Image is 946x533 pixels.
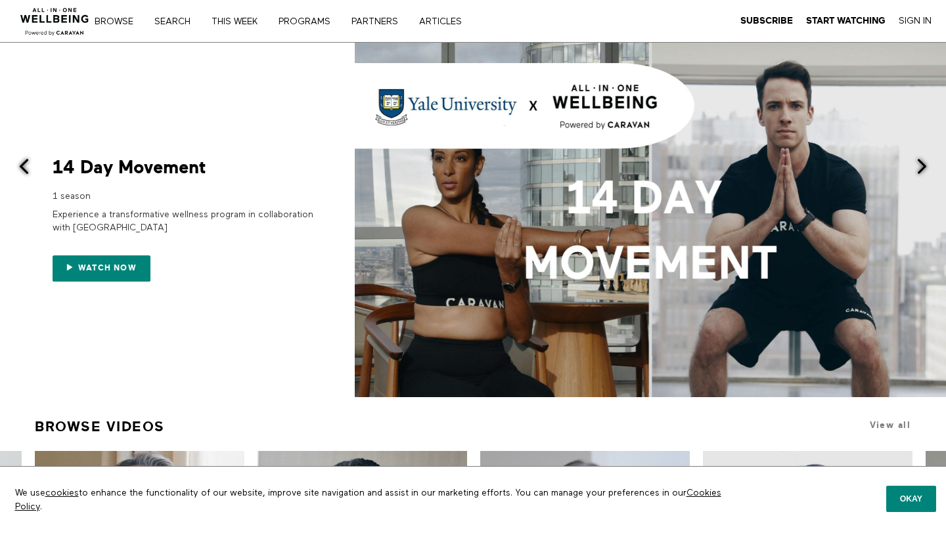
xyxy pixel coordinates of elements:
a: Search [150,17,204,26]
a: View all [870,420,911,430]
nav: Primary [104,14,489,28]
a: THIS WEEK [207,17,271,26]
strong: Start Watching [806,16,886,26]
a: PROGRAMS [274,17,344,26]
a: Cookies Policy [15,488,721,511]
a: Sign In [899,15,932,27]
a: PARTNERS [347,17,412,26]
p: We use to enhance the functionality of our website, improve site navigation and assist in our mar... [5,477,742,523]
a: Start Watching [806,15,886,27]
a: Browse [90,17,147,26]
a: Subscribe [740,15,793,27]
a: cookies [45,488,79,498]
a: Browse Videos [35,413,165,440]
button: Okay [886,486,936,512]
a: ARTICLES [415,17,476,26]
strong: Subscribe [740,16,793,26]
